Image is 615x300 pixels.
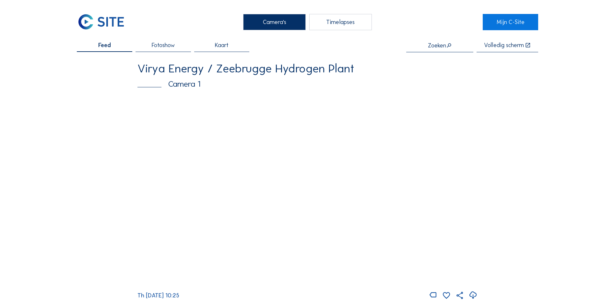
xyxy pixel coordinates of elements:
span: Feed [98,42,111,48]
span: Th [DATE] 10:25 [137,292,179,299]
div: Camera 1 [137,80,478,88]
div: Camera's [243,14,306,30]
a: Mijn C-Site [483,14,538,30]
span: Fotoshow [152,42,175,48]
div: Volledig scherm [484,42,524,48]
img: Image [137,95,478,286]
a: C-SITE Logo [77,14,132,30]
span: Kaart [215,42,229,48]
img: C-SITE Logo [77,14,125,30]
div: Timelapses [309,14,372,30]
div: Virya Energy / Zeebrugge Hydrogen Plant [137,63,478,74]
